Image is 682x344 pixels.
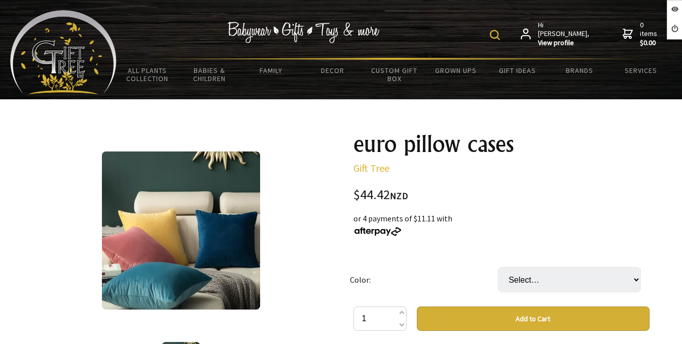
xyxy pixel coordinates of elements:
td: Color: [350,253,498,307]
a: All Plants Collection [117,60,178,89]
img: Afterpay [353,227,402,236]
img: Babywear - Gifts - Toys & more [227,22,379,43]
span: 0 items [640,20,659,48]
strong: $0.00 [640,39,659,48]
a: 0 items$0.00 [623,21,659,48]
a: Services [610,60,672,81]
a: Decor [302,60,364,81]
a: Gift Tree [353,162,389,174]
span: NZD [390,190,408,202]
button: Add to Cart [417,307,650,331]
a: Babies & Children [178,60,240,89]
img: Babyware - Gifts - Toys and more... [10,10,117,94]
div: $44.42 [353,188,650,202]
strong: View profile [538,39,590,48]
a: Gift Ideas [487,60,549,81]
span: Hi [PERSON_NAME], [538,21,590,48]
a: Grown Ups [425,60,487,81]
img: product search [490,30,500,40]
h1: euro pillow cases [353,132,650,156]
a: Hi [PERSON_NAME],View profile [521,21,590,48]
a: Family [240,60,302,81]
a: Brands [549,60,611,81]
a: Custom Gift Box [364,60,425,89]
div: or 4 payments of $11.11 with [353,212,650,237]
img: euro pillow cases [102,151,260,310]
